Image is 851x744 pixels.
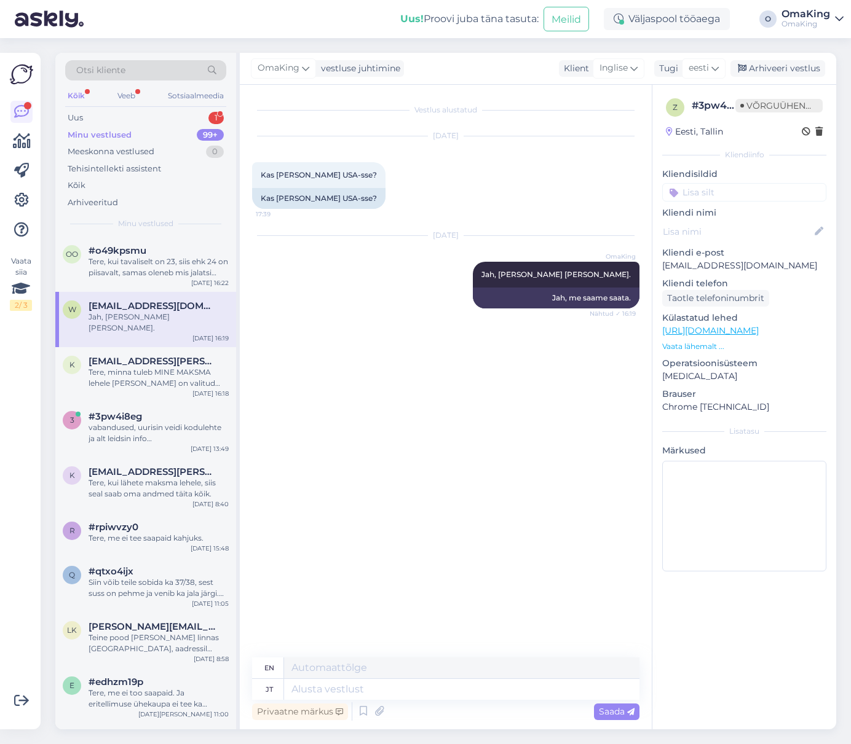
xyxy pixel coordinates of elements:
font: [MEDICAL_DATA] [662,370,737,382]
font: Eesti, Tallin [675,126,723,137]
font: Meeskonna vestlused [68,146,154,156]
font: eesti [689,62,709,73]
font: Operatsioonisüsteem [662,358,758,369]
font: 1 [215,112,218,122]
font: O [765,14,771,23]
font: [DATE] [433,230,459,240]
font: [EMAIL_ADDRESS][PERSON_NAME][DOMAIN_NAME] [89,466,338,477]
input: Lisa silt [662,183,826,202]
font: Sotsiaalmeedia [168,91,224,100]
font: lk [67,625,77,635]
font: OmaKing [606,253,636,260]
font: Teine pood [PERSON_NAME] linnas [GEOGRAPHIC_DATA], aadressil [GEOGRAPHIC_DATA][PERSON_NAME][PERSO... [89,633,224,686]
font: Uus! [400,13,424,25]
font: Tere, minna tuleb MINE MAKSMA lehele [PERSON_NAME] on valitud [PERSON_NAME], siis saate ka sihtnu... [89,367,220,421]
font: en [264,664,274,672]
span: #edhzm19p [89,676,143,687]
font: Kõik [68,180,85,190]
font: [DATE] 8:40 [192,500,229,508]
font: Märkused [662,445,706,456]
font: Kliendisildid [662,168,718,179]
font: [EMAIL_ADDRESS][DOMAIN_NAME] [662,260,817,271]
font: Kliendiinfo [725,150,764,159]
font: jt [266,685,273,694]
font: / 3 [19,300,28,310]
font: Tehisintellekti assistent [68,163,161,173]
span: kask.marianne@gmail.com [89,356,216,367]
font: # [692,100,699,111]
font: Vaata lähemalt ... [662,342,724,351]
font: [DATE] 15:48 [191,544,229,552]
span: #rpiwvzy0 [89,522,138,533]
font: k [69,360,75,369]
font: Proovi juba täna tasuta: [424,13,539,25]
font: OmaKing [258,62,299,73]
font: OmaKing [782,19,817,28]
font: Lisatasu [729,426,759,436]
font: Siin võib teile sobida ka 37/38, sest suss on pehme ja venib ka jala järgi. Aga kui soovid et ole... [89,578,224,620]
font: [PERSON_NAME][EMAIL_ADDRESS][DOMAIN_NAME] [89,621,338,632]
font: Minu vestlused [68,130,132,139]
font: Kliendi e-post [662,247,724,258]
font: Kliendi nimi [662,207,716,218]
font: Võrguühenduseta [746,100,842,111]
font: Kas [PERSON_NAME] USA-sse? [261,170,377,179]
font: Arhiveeri vestlus [749,63,820,74]
font: Väljaspool tööaega [628,13,720,25]
button: Meilid [544,7,589,31]
font: 3pw4i8eg [699,100,749,111]
font: Taotle telefoninumbrit [667,292,764,303]
font: Inglise [600,62,628,73]
font: #3pw4i8eg [89,410,142,422]
font: [DATE] 13:49 [191,445,229,453]
font: OmaKing [782,8,830,20]
font: vabandused, uurisin veidi kodulehte ja alt leidsin info [GEOGRAPHIC_DATA] kohta [89,423,221,454]
font: e [69,681,74,690]
font: Jah, [PERSON_NAME] [PERSON_NAME]. [89,312,170,332]
font: 99+ [203,130,218,139]
span: wendytniyol@gmail.com [89,300,216,311]
font: 3 [70,415,74,425]
font: Tere, me ei too saapaid. Ja eritellimuse ühekaupa ei tee ka kahjuks. [89,688,207,719]
img: Askly logo [10,63,33,86]
font: [DATE] 8:58 [194,655,229,663]
font: [DATE] 11:05 [192,600,229,608]
font: Brauser [662,388,696,399]
font: Minu vestlused [118,219,173,228]
font: 17:39 [256,210,271,218]
font: Kõik [68,91,85,100]
font: Kliendi telefon [662,278,728,289]
font: Jah, me saame saata. [552,293,631,302]
font: Otsi kliente [76,65,125,76]
font: #o49kpsmu [89,245,146,256]
font: Tugi [659,63,678,74]
font: Nähtud ✓ 16:19 [590,310,636,318]
font: Tere, me ei tee saapaid kahjuks. [89,533,204,542]
font: Veeb [117,91,135,100]
font: Chrome [TECHNICAL_ID] [662,401,769,412]
font: Kas [PERSON_NAME] USA-sse? [261,194,377,203]
font: w [68,305,76,314]
input: Lisa nimi [663,225,812,238]
font: z [673,103,678,112]
font: [DATE] 16:19 [192,334,229,342]
a: [URL][DOMAIN_NAME] [662,325,759,336]
font: q [69,570,75,579]
font: #qtxo4ijx [89,565,133,577]
font: vestluse juhtimine [321,63,400,74]
a: OmaKingOmaKing [782,9,844,29]
font: [DATE] 16:18 [192,390,229,397]
font: Arhiveeritud [68,197,118,207]
font: 0 [212,146,218,156]
font: [EMAIL_ADDRESS][PERSON_NAME][DOMAIN_NAME] [89,355,338,367]
font: Saada [599,706,625,717]
font: 2 [15,300,19,310]
font: #edhzm19p [89,676,143,687]
font: Uus [68,112,83,122]
font: r [69,526,75,535]
font: [DATE][PERSON_NAME] 11:00 [138,710,229,718]
font: Jah, [PERSON_NAME] [PERSON_NAME]. [481,270,631,279]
